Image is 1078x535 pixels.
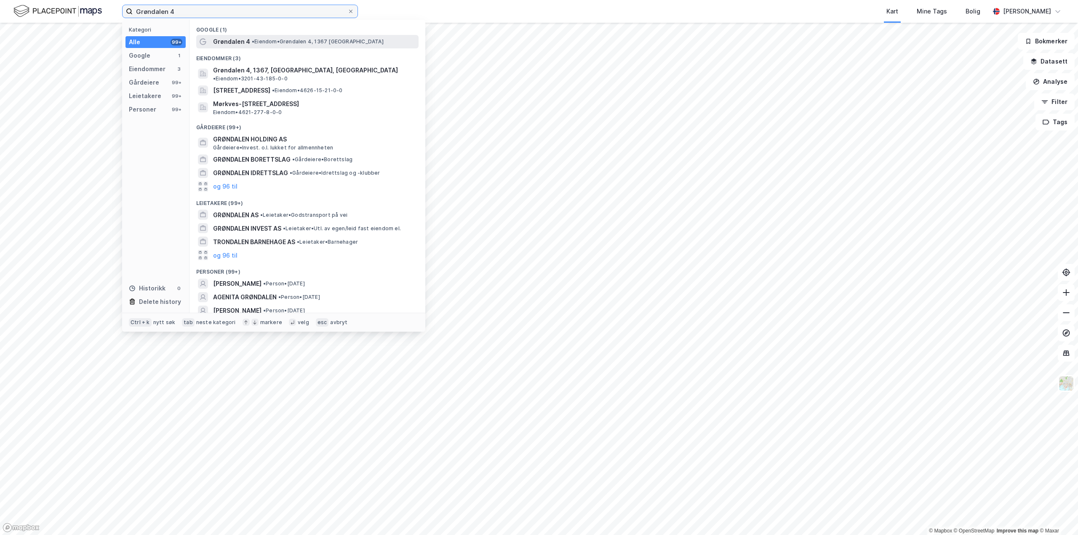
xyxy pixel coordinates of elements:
[133,5,347,18] input: Søk på adresse, matrikkel, gårdeiere, leietakere eller personer
[283,225,286,232] span: •
[213,65,398,75] span: Grøndalen 4, 1367, [GEOGRAPHIC_DATA], [GEOGRAPHIC_DATA]
[292,156,295,162] span: •
[213,306,261,316] span: [PERSON_NAME]
[263,307,266,314] span: •
[1058,375,1074,391] img: Z
[213,210,259,220] span: GRØNDALEN AS
[213,37,250,47] span: Grøndalen 4
[129,77,159,88] div: Gårdeiere
[171,93,182,99] div: 99+
[298,319,309,326] div: velg
[189,117,425,133] div: Gårdeiere (99+)
[13,4,102,19] img: logo.f888ab2527a4732fd821a326f86c7f29.svg
[290,170,292,176] span: •
[3,523,40,532] a: Mapbox homepage
[129,318,152,327] div: Ctrl + k
[886,6,898,16] div: Kart
[278,294,281,300] span: •
[316,318,329,327] div: esc
[297,239,358,245] span: Leietaker • Barnehager
[213,237,295,247] span: TRONDALEN BARNEHAGE AS
[213,292,277,302] span: AGENITA GRØNDALEN
[213,224,281,234] span: GRØNDALEN INVEST AS
[129,64,165,74] div: Eiendommer
[272,87,275,93] span: •
[171,79,182,86] div: 99+
[189,262,425,277] div: Personer (99+)
[213,250,237,260] button: og 96 til
[954,528,995,534] a: OpenStreetMap
[139,297,181,307] div: Delete history
[330,319,347,326] div: avbryt
[213,144,333,151] span: Gårdeiere • Invest. o.l. lukket for allmennheten
[297,239,299,245] span: •
[176,66,182,72] div: 3
[1003,6,1051,16] div: [PERSON_NAME]
[213,85,270,96] span: [STREET_ADDRESS]
[129,51,150,61] div: Google
[196,319,236,326] div: neste kategori
[290,170,380,176] span: Gårdeiere • Idrettslag og -klubber
[176,52,182,59] div: 1
[171,39,182,45] div: 99+
[260,319,282,326] div: markere
[917,6,947,16] div: Mine Tags
[1035,114,1075,130] button: Tags
[129,104,156,114] div: Personer
[129,27,186,33] div: Kategori
[182,318,195,327] div: tab
[1036,495,1078,535] div: Kontrollprogram for chat
[171,106,182,113] div: 99+
[1034,93,1075,110] button: Filter
[997,528,1038,534] a: Improve this map
[213,99,415,109] span: Mørkves-[STREET_ADDRESS]
[252,38,384,45] span: Eiendom • Grøndalen 4, 1367 [GEOGRAPHIC_DATA]
[1026,73,1075,90] button: Analyse
[213,109,282,116] span: Eiendom • 4621-277-8-0-0
[966,6,980,16] div: Bolig
[1036,495,1078,535] iframe: Chat Widget
[189,193,425,208] div: Leietakere (99+)
[260,212,347,218] span: Leietaker • Godstransport på vei
[260,212,263,218] span: •
[213,154,291,165] span: GRØNDALEN BORETTSLAG
[189,48,425,64] div: Eiendommer (3)
[1023,53,1075,70] button: Datasett
[1018,33,1075,50] button: Bokmerker
[213,168,288,178] span: GRØNDALEN IDRETTSLAG
[129,283,165,293] div: Historikk
[278,294,320,301] span: Person • [DATE]
[153,319,176,326] div: nytt søk
[263,280,266,287] span: •
[213,279,261,289] span: [PERSON_NAME]
[213,75,216,82] span: •
[213,181,237,192] button: og 96 til
[292,156,352,163] span: Gårdeiere • Borettslag
[283,225,401,232] span: Leietaker • Utl. av egen/leid fast eiendom el.
[272,87,343,94] span: Eiendom • 4626-15-21-0-0
[263,280,305,287] span: Person • [DATE]
[252,38,254,45] span: •
[213,75,288,82] span: Eiendom • 3201-43-185-0-0
[189,20,425,35] div: Google (1)
[213,134,415,144] span: GRØNDALEN HOLDING AS
[176,285,182,292] div: 0
[929,528,952,534] a: Mapbox
[263,307,305,314] span: Person • [DATE]
[129,37,140,47] div: Alle
[129,91,161,101] div: Leietakere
